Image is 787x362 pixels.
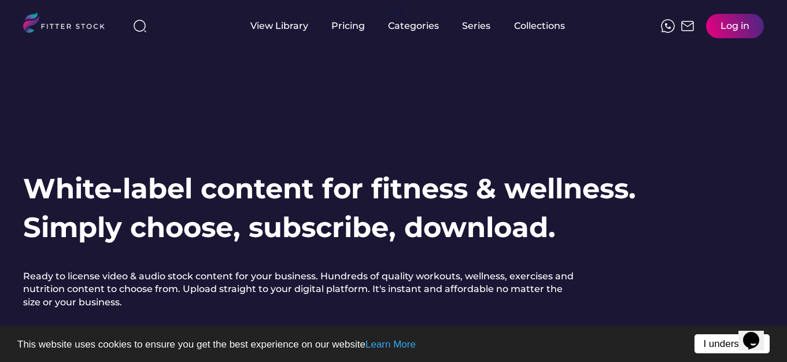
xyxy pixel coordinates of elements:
div: Pricing [331,20,365,32]
h2: Ready to license video & audio stock content for your business. Hundreds of quality workouts, wel... [23,270,578,309]
h1: White-label content for fitness & wellness. Simply choose, subscribe, download. [23,169,636,247]
iframe: chat widget [738,316,775,350]
img: LOGO.svg [23,13,114,36]
p: This website uses cookies to ensure you get the best experience on our website [17,339,770,349]
div: View Library [250,20,308,32]
img: search-normal%203.svg [133,19,147,33]
div: Categories [388,20,439,32]
div: Series [462,20,491,32]
div: Log in [721,20,749,32]
img: Frame%2051.svg [681,19,694,33]
div: Collections [514,20,565,32]
a: Learn More [365,339,416,350]
div: fvck [388,6,403,17]
img: meteor-icons_whatsapp%20%281%29.svg [661,19,675,33]
a: I understand! [694,334,770,353]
